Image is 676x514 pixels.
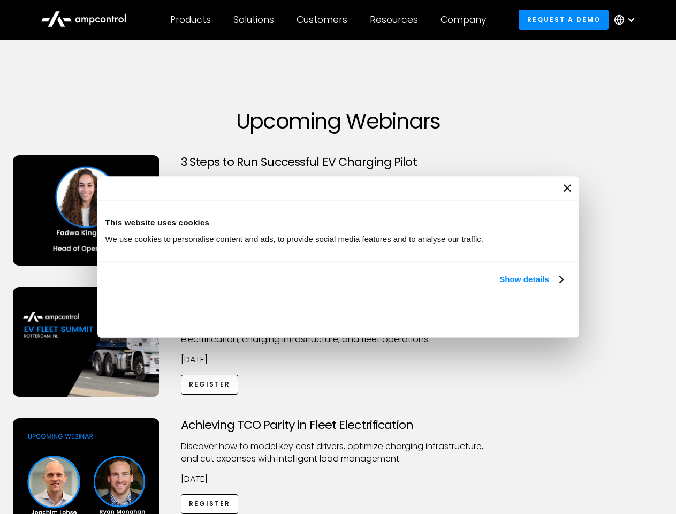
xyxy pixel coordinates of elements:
[181,473,496,485] p: [DATE]
[181,375,239,395] a: Register
[181,441,496,465] p: Discover how to model key cost drivers, optimize charging infrastructure, and cut expenses with i...
[181,155,496,169] h3: 3 Steps to Run Successful EV Charging Pilot
[499,273,563,286] a: Show details
[413,298,567,329] button: Okay
[233,14,274,26] div: Solutions
[564,184,571,192] button: Close banner
[105,216,571,229] div: This website uses cookies
[181,418,496,432] h3: Achieving TCO Parity in Fleet Electrification
[440,14,486,26] div: Company
[105,235,484,244] span: We use cookies to personalise content and ads, to provide social media features and to analyse ou...
[519,10,609,29] a: Request a demo
[370,14,418,26] div: Resources
[13,108,664,134] h1: Upcoming Webinars
[297,14,347,26] div: Customers
[170,14,211,26] div: Products
[181,354,496,366] p: [DATE]
[181,494,239,514] a: Register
